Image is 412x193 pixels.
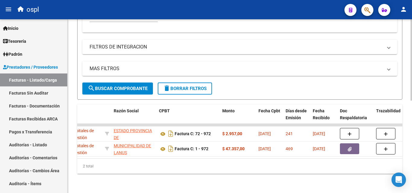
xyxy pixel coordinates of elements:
datatable-header-cell: Fecha Cpbt [256,104,283,131]
div: 30999001005 [114,142,154,155]
datatable-header-cell: Trazabilidad [374,104,410,131]
span: Fecha Recibido [313,108,330,120]
span: Borrar Filtros [163,86,207,91]
mat-icon: menu [5,6,12,13]
i: Descargar documento [167,129,175,139]
span: Prestadores / Proveedores [3,64,58,70]
span: Inicio [3,25,18,32]
datatable-header-cell: Doc Respaldatoria [338,104,374,131]
mat-panel-title: FILTROS DE INTEGRACION [90,44,383,50]
span: Hospitales de Autogestión [64,143,94,155]
span: [DATE] [313,146,325,151]
i: Descargar documento [167,144,175,154]
mat-expansion-panel-header: MAS FILTROS [82,61,397,76]
span: [DATE] [313,131,325,136]
mat-icon: delete [163,85,170,92]
span: Trazabilidad [376,108,401,113]
span: Doc Respaldatoria [340,108,367,120]
datatable-header-cell: Días desde Emisión [283,104,310,131]
datatable-header-cell: CPBT [157,104,220,131]
span: [DATE] [258,146,271,151]
span: CPBT [159,108,170,113]
span: 469 [286,146,293,151]
strong: Factura C: 72 - 972 [175,132,211,136]
span: [DATE] [258,131,271,136]
strong: $ 2.957,00 [222,131,242,136]
span: Buscar Comprobante [88,86,147,91]
div: 30673377544 [114,127,154,140]
span: Padrón [3,51,22,58]
span: Monto [222,108,235,113]
span: Fecha Cpbt [258,108,280,113]
datatable-header-cell: Area [62,104,103,131]
div: 2 total [77,159,402,174]
span: Días desde Emisión [286,108,307,120]
strong: Factura C: 1 - 972 [175,147,208,151]
mat-icon: person [400,6,407,13]
datatable-header-cell: Razón Social [111,104,157,131]
span: Razón Social [114,108,139,113]
button: Buscar Comprobante [82,82,153,95]
mat-panel-title: MAS FILTROS [90,65,383,72]
datatable-header-cell: Monto [220,104,256,131]
span: ospl [27,3,39,16]
span: ESTADO PROVINCIA DE [GEOGRAPHIC_DATA][PERSON_NAME] [114,128,154,154]
span: 241 [286,131,293,136]
div: Open Intercom Messenger [391,173,406,187]
span: Hospitales de Autogestión [64,128,94,140]
span: MUNICIPALIDAD DE LANUS [114,143,151,155]
strong: $ 47.357,00 [222,146,245,151]
datatable-header-cell: Fecha Recibido [310,104,338,131]
mat-expansion-panel-header: FILTROS DE INTEGRACION [82,40,397,54]
span: Tesorería [3,38,26,45]
button: Borrar Filtros [158,82,212,95]
mat-icon: search [88,85,95,92]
